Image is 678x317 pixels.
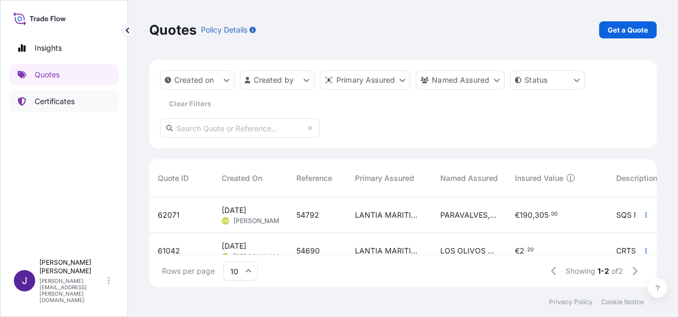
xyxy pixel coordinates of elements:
[35,69,60,80] p: Quotes
[39,278,106,303] p: [PERSON_NAME][EMAIL_ADDRESS][PERSON_NAME][DOMAIN_NAME]
[515,247,520,255] span: €
[510,70,585,90] button: certificateStatus Filter options
[223,216,229,226] span: GR
[240,70,314,90] button: createdBy Filter options
[440,173,498,184] span: Named Assured
[158,245,180,256] span: 61042
[566,266,595,276] span: Showing
[160,70,235,90] button: createdOn Filter options
[515,173,563,184] span: Insured Value
[169,98,211,109] p: Clear Filters
[355,210,423,220] span: LANTIA MARITIMA S.L.
[551,212,558,216] span: 00
[611,266,623,276] span: of 2
[336,75,395,85] p: Primary Assured
[527,248,534,252] span: 20
[520,211,532,219] span: 190
[160,95,220,112] button: Clear Filters
[320,70,410,90] button: distributor Filter options
[35,43,62,53] p: Insights
[524,75,547,85] p: Status
[355,173,414,184] span: Primary Assured
[598,266,609,276] span: 1-2
[549,212,551,216] span: .
[174,75,214,85] p: Created on
[39,258,106,275] p: [PERSON_NAME] [PERSON_NAME]
[520,247,524,255] span: 2
[158,173,189,184] span: Quote ID
[35,96,75,107] p: Certificates
[22,275,27,286] span: J
[296,210,319,220] span: 54792
[525,248,527,252] span: .
[162,266,215,276] span: Rows per page
[160,118,320,138] input: Search Quote or Reference...
[233,217,285,225] span: [PERSON_NAME]
[9,91,119,112] a: Certificates
[440,245,498,256] span: LOS OLIVOS MANAGEMENT LLC
[416,70,505,90] button: cargoOwner Filter options
[254,75,294,85] p: Created by
[201,25,247,35] p: Policy Details
[599,21,657,38] a: Get a Quote
[9,37,119,59] a: Insights
[608,25,648,35] p: Get a Quote
[158,210,180,220] span: 62071
[222,205,246,216] span: [DATE]
[9,64,119,85] a: Quotes
[440,210,498,220] span: PARAVALVES, S.L.
[532,211,535,219] span: ,
[535,211,548,219] span: 305
[296,173,332,184] span: Reference
[149,21,197,38] p: Quotes
[432,75,489,85] p: Named Assured
[355,245,423,256] span: LANTIA MARITIMA S.L.
[222,173,262,184] span: Created On
[233,252,285,261] span: [PERSON_NAME]
[601,298,644,306] a: Cookie Notice
[222,241,246,251] span: [DATE]
[296,245,320,256] span: 54690
[515,211,520,219] span: €
[549,298,593,306] a: Privacy Policy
